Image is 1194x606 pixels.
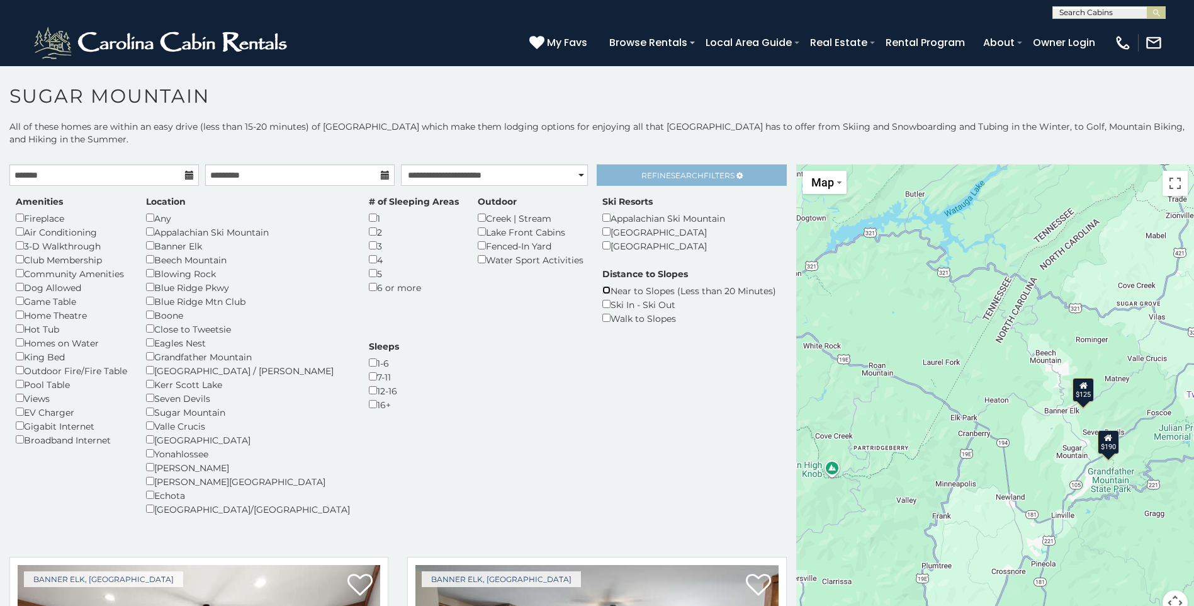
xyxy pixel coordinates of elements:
div: [PERSON_NAME] [146,460,350,474]
div: Walk to Slopes [602,311,776,325]
div: Grandfather Mountain [146,350,350,363]
a: Banner Elk, [GEOGRAPHIC_DATA] [422,571,581,587]
a: Add to favorites [746,573,771,599]
div: Lake Front Cabins [478,225,583,239]
div: 6 or more [369,280,459,294]
div: 4 [369,253,459,266]
div: Fenced-In Yard [478,239,583,253]
div: 1 [369,211,459,225]
a: My Favs [529,35,590,51]
div: [PERSON_NAME][GEOGRAPHIC_DATA] [146,474,350,488]
span: Map [811,176,834,189]
div: [GEOGRAPHIC_DATA] [602,239,725,253]
button: Toggle fullscreen view [1163,171,1188,196]
div: Echota [146,488,350,502]
div: Air Conditioning [16,225,127,239]
div: 3 [369,239,459,253]
div: Yonahlossee [146,447,350,460]
img: White-1-2.png [31,24,293,62]
label: Sleeps [369,340,399,353]
div: Appalachian Ski Mountain [602,211,725,225]
div: Near to Slopes (Less than 20 Minutes) [602,283,776,297]
div: Game Table [16,294,127,308]
div: Kerr Scott Lake [146,377,350,391]
a: Banner Elk, [GEOGRAPHIC_DATA] [24,571,183,587]
a: About [977,31,1021,54]
div: Close to Tweetsie [146,322,350,336]
div: Sugar Mountain [146,405,350,419]
div: Appalachian Ski Mountain [146,225,350,239]
div: 1-6 [369,356,399,370]
div: Banner Elk [146,239,350,253]
label: # of Sleeping Areas [369,195,459,208]
img: phone-regular-white.png [1114,34,1132,52]
label: Ski Resorts [602,195,653,208]
div: EV Charger [16,405,127,419]
div: 2 [369,225,459,239]
span: Refine Filters [641,171,735,180]
div: Gigabit Internet [16,419,127,433]
div: [GEOGRAPHIC_DATA]/[GEOGRAPHIC_DATA] [146,502,350,516]
div: Pool Table [16,377,127,391]
div: [GEOGRAPHIC_DATA] [146,433,350,447]
div: Home Theatre [16,308,127,322]
div: Creek | Stream [478,211,583,225]
img: mail-regular-white.png [1145,34,1163,52]
div: Broadband Internet [16,433,127,447]
div: Seven Devils [146,391,350,405]
div: Boone [146,308,350,322]
div: [GEOGRAPHIC_DATA] / [PERSON_NAME] [146,363,350,377]
a: Browse Rentals [603,31,694,54]
label: Location [146,195,186,208]
div: Blowing Rock [146,266,350,280]
a: Owner Login [1027,31,1101,54]
label: Outdoor [478,195,517,208]
div: Blue Ridge Mtn Club [146,294,350,308]
label: Distance to Slopes [602,268,688,280]
div: Ski In - Ski Out [602,297,776,311]
a: RefineSearchFilters [597,164,786,186]
div: Eagles Nest [146,336,350,350]
span: Search [671,171,704,180]
a: Rental Program [879,31,971,54]
div: $190 [1098,430,1119,454]
div: Water Sport Activities [478,253,583,266]
a: Add to favorites [347,573,373,599]
button: Change map style [803,171,847,194]
div: 5 [369,266,459,280]
div: Beech Mountain [146,253,350,266]
div: Dog Allowed [16,280,127,294]
div: Community Amenities [16,266,127,280]
div: Outdoor Fire/Fire Table [16,363,127,377]
a: Local Area Guide [699,31,798,54]
div: Hot Tub [16,322,127,336]
div: King Bed [16,350,127,363]
div: Homes on Water [16,336,127,350]
a: Real Estate [804,31,874,54]
div: Any [146,211,350,225]
div: 16+ [369,397,399,411]
div: Blue Ridge Pkwy [146,280,350,294]
div: 7-11 [369,370,399,384]
div: Views [16,391,127,405]
div: Valle Crucis [146,419,350,433]
div: $125 [1073,378,1094,402]
div: Club Membership [16,253,127,266]
div: Fireplace [16,211,127,225]
div: 12-16 [369,384,399,397]
div: 3-D Walkthrough [16,239,127,253]
div: [GEOGRAPHIC_DATA] [602,225,725,239]
span: My Favs [547,35,587,50]
label: Amenities [16,195,63,208]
